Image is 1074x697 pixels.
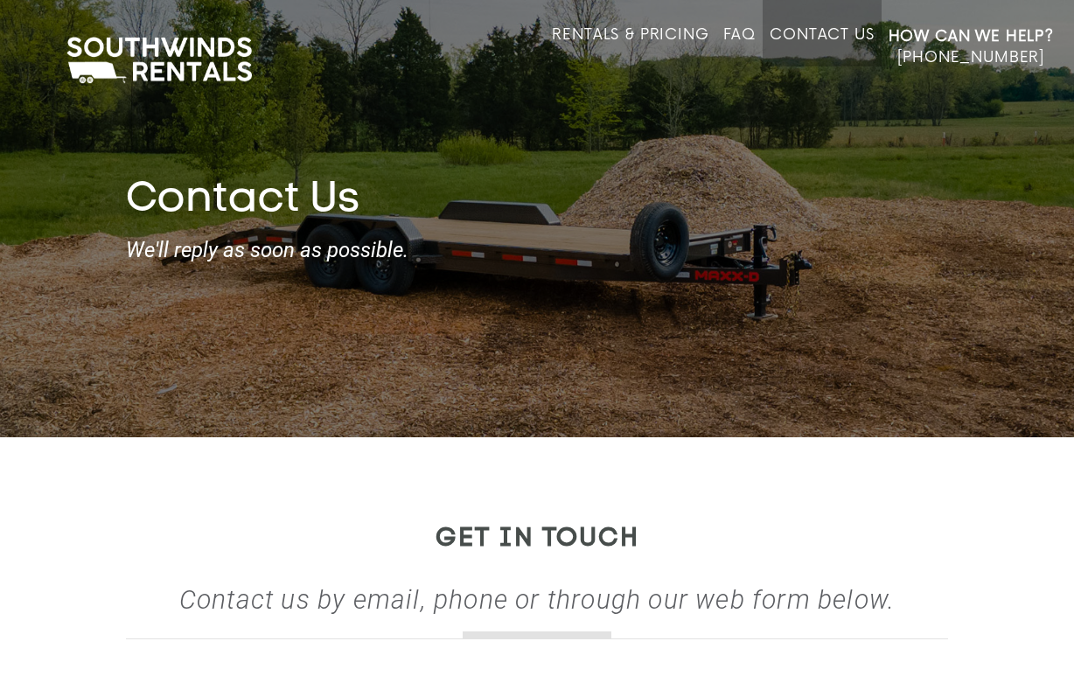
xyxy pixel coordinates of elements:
a: How Can We Help? [PHONE_NUMBER] [889,26,1054,66]
img: Southwinds Rentals Logo [58,33,261,87]
a: Rentals & Pricing [552,26,708,66]
h1: Contact Us [126,176,948,227]
strong: We'll reply as soon as possible. [126,239,948,261]
a: Contact Us [770,26,874,66]
strong: Contact us by email, phone or through our web form below. [179,584,895,615]
h2: get in touch [126,525,948,554]
a: FAQ [723,26,757,66]
strong: How Can We Help? [889,28,1054,45]
span: [PHONE_NUMBER] [897,49,1044,66]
